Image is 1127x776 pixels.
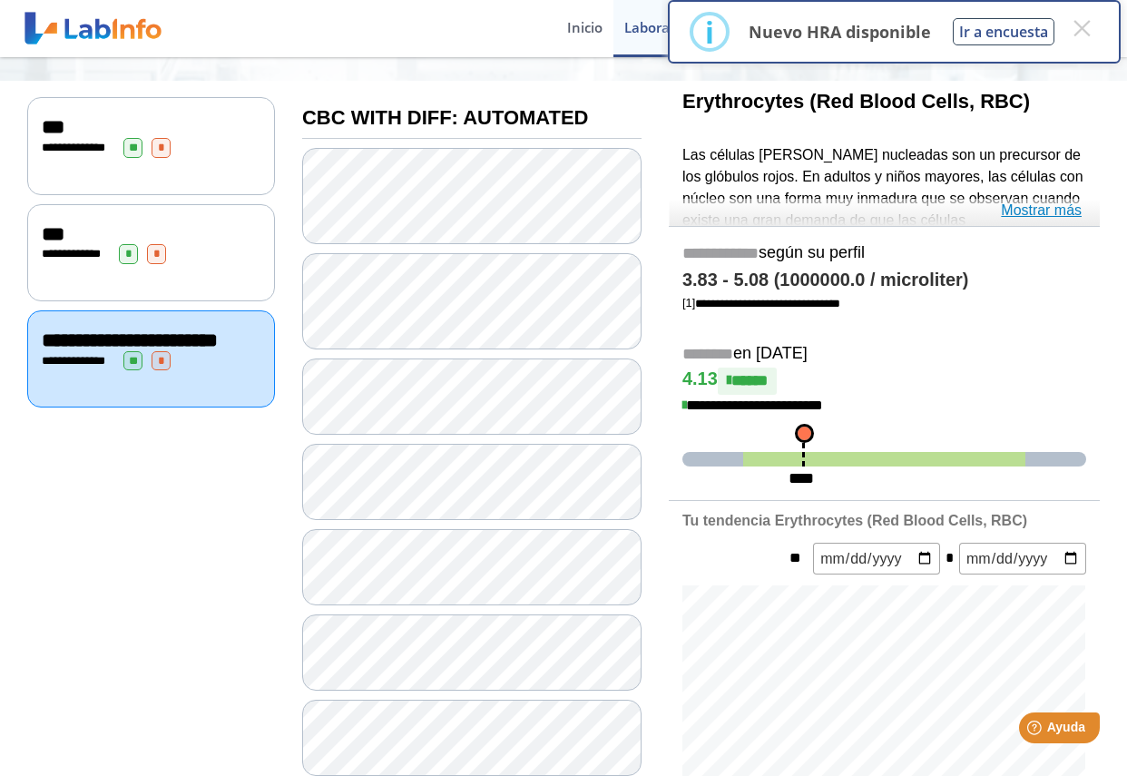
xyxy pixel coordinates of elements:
[682,90,1030,113] b: Erythrocytes (Red Blood Cells, RBC)
[682,144,1086,361] p: Las células [PERSON_NAME] nucleadas son un precursor de los glóbulos rojos. En adultos y niños ma...
[965,705,1107,756] iframe: Help widget launcher
[1001,200,1082,221] a: Mostrar más
[749,21,931,43] p: Nuevo HRA disponible
[959,543,1086,575] input: mm/dd/yyyy
[682,270,1086,291] h4: 3.83 - 5.08 (1000000.0 / microliter)
[682,344,1086,365] h5: en [DATE]
[682,513,1027,528] b: Tu tendencia Erythrocytes (Red Blood Cells, RBC)
[953,18,1054,45] button: Ir a encuesta
[705,15,714,48] div: i
[682,296,840,309] a: [1]
[1065,12,1098,44] button: Close this dialog
[682,368,1086,395] h4: 4.13
[682,243,1086,264] h5: según su perfil
[302,106,588,129] b: CBC WITH DIFF: AUTOMATED
[813,543,940,575] input: mm/dd/yyyy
